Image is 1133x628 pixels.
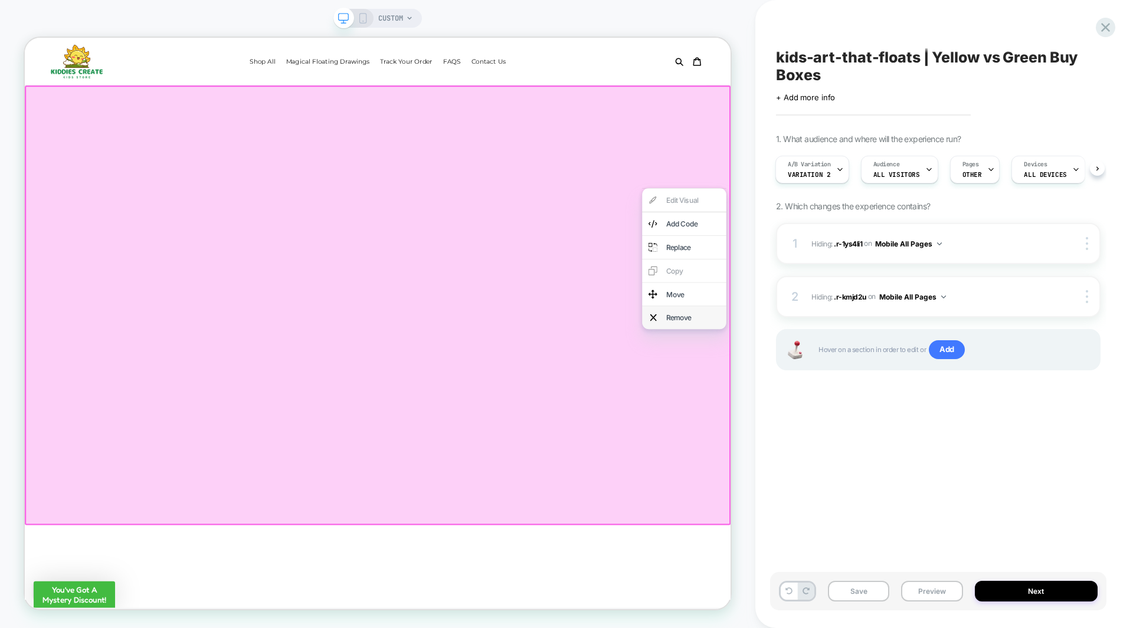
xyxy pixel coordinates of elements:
[834,292,866,301] span: .r-kmjd2u
[1086,290,1088,303] img: close
[32,9,106,54] img: Kiddies Create™
[783,341,807,359] img: Joystick
[595,26,641,37] span: Contact Us
[1086,237,1088,250] img: close
[901,581,962,601] button: Preview
[834,364,843,382] img: remove element
[788,170,830,179] span: Variation 2
[788,160,831,169] span: A/B Variation
[873,160,900,169] span: Audience
[552,24,587,40] a: FAQS
[855,272,927,287] div: Replace
[1024,170,1066,179] span: ALL DEVICES
[834,239,862,248] span: .r-1ys4li1
[789,286,801,307] div: 2
[558,26,581,37] span: FAQS
[294,24,340,40] a: Shop All
[962,160,979,169] span: Pages
[873,170,920,179] span: All Visitors
[776,48,1101,84] span: kids-art-that-floats | Yellow vs Green Buy Boxes
[348,26,460,37] span: Magical Floating Drawings
[378,9,403,28] span: CUSTOM
[811,236,1044,251] span: Hiding :
[300,26,334,37] span: Shop All
[875,236,942,251] button: Mobile All Pages
[962,170,982,179] span: OTHER
[975,581,1098,601] button: Next
[342,24,466,40] a: Magical Floating Drawings
[828,581,889,601] button: Save
[590,24,647,40] a: Contact Us
[855,366,927,380] div: Remove
[818,340,1088,359] span: Hover on a section in order to edit or
[776,201,930,211] span: 2. Which changes the experience contains?
[868,290,876,303] span: on
[879,290,946,304] button: Mobile All Pages
[941,295,946,298] img: down arrow
[864,237,872,250] span: on
[831,333,843,351] img: move element
[937,242,942,245] img: down arrow
[831,239,843,257] img: edit code
[929,340,965,359] span: Add
[855,241,927,255] div: Add Code
[831,270,843,288] img: replace element
[1024,160,1047,169] span: Devices
[855,335,927,349] div: Move
[811,290,1044,304] span: Hiding :
[789,233,801,254] div: 1
[474,26,543,37] span: Track Your Order
[468,24,549,40] a: Track Your Order
[776,134,961,144] span: 1. What audience and where will the experience run?
[776,93,835,102] span: + Add more info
